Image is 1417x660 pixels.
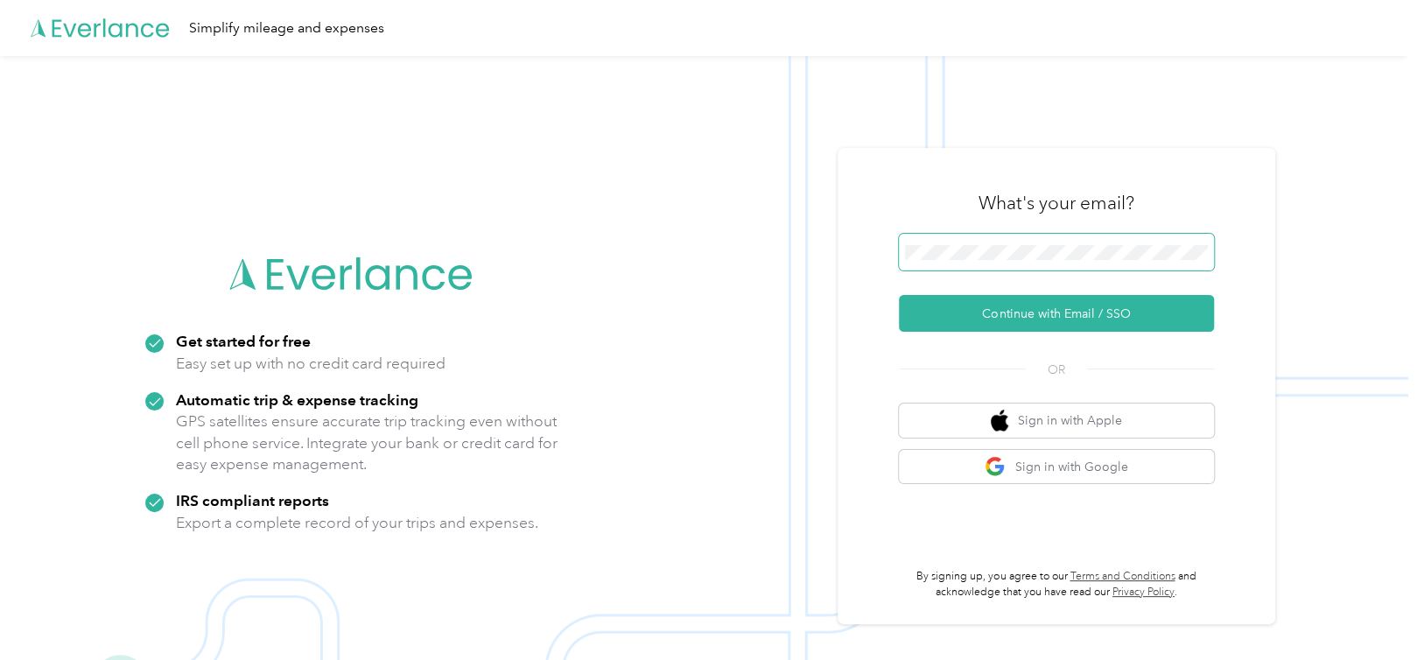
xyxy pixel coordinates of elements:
button: google logoSign in with Google [899,450,1214,484]
img: google logo [985,456,1007,478]
strong: IRS compliant reports [176,491,329,509]
h3: What's your email? [979,191,1134,215]
img: apple logo [991,410,1008,432]
p: Export a complete record of your trips and expenses. [176,512,538,534]
strong: Get started for free [176,332,311,350]
p: GPS satellites ensure accurate trip tracking even without cell phone service. Integrate your bank... [176,411,558,475]
p: Easy set up with no credit card required [176,353,445,375]
p: By signing up, you agree to our and acknowledge that you have read our . [899,569,1214,600]
button: apple logoSign in with Apple [899,404,1214,438]
div: Simplify mileage and expenses [189,18,384,39]
strong: Automatic trip & expense tracking [176,390,418,409]
span: OR [1026,361,1087,379]
a: Privacy Policy [1112,586,1175,599]
a: Terms and Conditions [1070,570,1175,583]
button: Continue with Email / SSO [899,295,1214,332]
